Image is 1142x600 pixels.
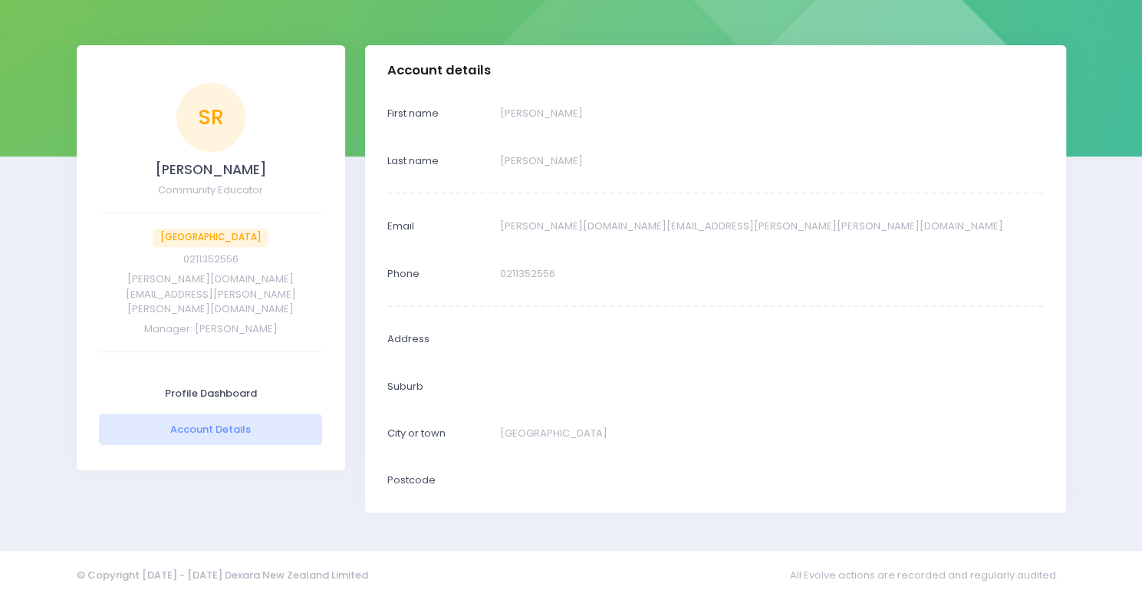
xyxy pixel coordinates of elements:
a: [PERSON_NAME][DOMAIN_NAME][EMAIL_ADDRESS][PERSON_NAME][PERSON_NAME][DOMAIN_NAME] [126,272,296,316]
label: Address [377,325,490,354]
h4: [PERSON_NAME] [99,162,323,178]
label: Phone [377,259,490,288]
p: [GEOGRAPHIC_DATA] [500,418,1044,447]
p: [PERSON_NAME] [500,99,1044,128]
div: Manager: [PERSON_NAME] [99,321,323,337]
label: First name [377,99,490,128]
span: © Copyright [DATE] - [DATE] Dexara New Zealand Limited [77,568,368,582]
a: 0211352556 [183,252,239,266]
div: SR [176,83,245,152]
a: Profile Dashboard [99,377,323,409]
label: Postcode [377,465,490,494]
label: Email [377,212,490,241]
a: Account Details [99,414,323,445]
span: All Evolve actions are recorded and regularly audited. [790,561,1066,591]
label: Suburb [377,371,490,401]
label: City or town [377,418,490,447]
span: [GEOGRAPHIC_DATA] [153,229,269,247]
div: Community Educator [99,183,323,198]
p: [PERSON_NAME][DOMAIN_NAME][EMAIL_ADDRESS][PERSON_NAME][PERSON_NAME][DOMAIN_NAME] [500,212,1044,241]
p: 0211352556 [500,259,1044,288]
p: [PERSON_NAME] [500,146,1044,175]
label: Last name [377,146,490,175]
span: Account details [387,63,491,78]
